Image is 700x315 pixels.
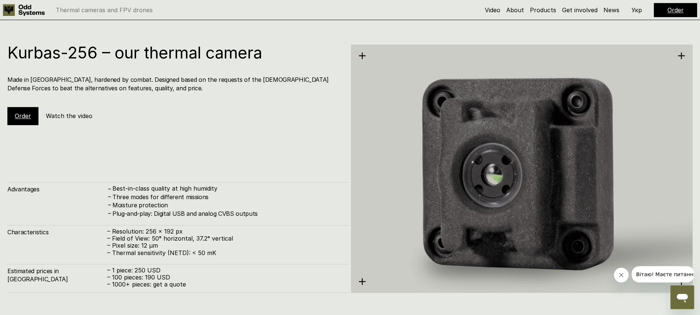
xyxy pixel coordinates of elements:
p: Best-in-class quality at high humidity [112,185,342,192]
p: – 100 pieces: 190 USD [107,274,342,281]
h4: Plug-and-play: Digital USB and analog CVBS outputs [112,210,342,218]
h4: Estimated prices in [GEOGRAPHIC_DATA] [7,267,107,284]
p: – Resolution: 256 x 192 px [107,228,342,235]
h1: Kurbas-256 – our thermal camera [7,44,342,61]
iframe: Message from company [632,266,694,282]
h4: Advantages [7,185,107,193]
p: Thermal cameras and FPV drones [56,7,153,13]
p: – Pixel size: 12 µm [107,242,342,249]
p: – Thermal sensitivity (NETD): < 50 mK [107,249,342,257]
a: Video [485,6,500,14]
h4: Moisture protection [112,201,342,209]
h4: – [108,201,111,209]
iframe: Close message [614,268,629,282]
h4: – [108,185,111,193]
a: About [506,6,524,14]
p: – 1000+ pieces: get a quote [107,281,342,288]
a: News [603,6,619,14]
p: – Field of View: 50° horizontal, 37.2° vertical [107,235,342,242]
a: Get involved [562,6,598,14]
h4: – [108,209,111,217]
h4: Characteristics [7,228,107,236]
a: Order [667,6,684,14]
h5: Watch the video [46,112,92,120]
p: Укр [632,7,642,13]
h4: – [108,192,111,201]
p: – 1 piece: 250 USD [107,267,342,274]
iframe: Button to launch messaging window [670,285,694,309]
h4: Three modes for different missions [112,193,342,201]
a: Products [530,6,556,14]
h4: Made in [GEOGRAPHIC_DATA], hardened by combat. Designed based on the requests of the [DEMOGRAPHIC... [7,76,342,92]
a: Order [15,112,31,120]
span: Вітаю! Маєте питання? [4,5,68,11]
